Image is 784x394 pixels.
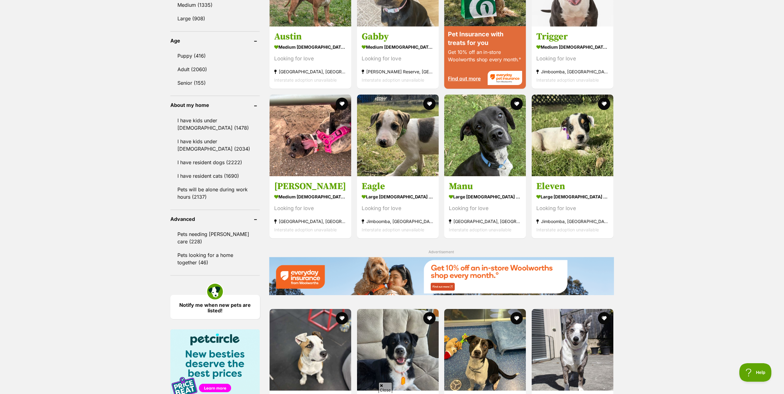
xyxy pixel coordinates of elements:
a: Pets looking for a home together (46) [170,249,260,269]
a: Austin medium [DEMOGRAPHIC_DATA] Dog Looking for love [GEOGRAPHIC_DATA], [GEOGRAPHIC_DATA] Inters... [270,26,351,89]
strong: large [DEMOGRAPHIC_DATA] Dog [362,192,434,201]
a: I have kids under [DEMOGRAPHIC_DATA] (2034) [170,135,260,155]
img: Porter - Boxer Dog [270,95,351,176]
a: I have kids under [DEMOGRAPHIC_DATA] (1478) [170,114,260,134]
div: Looking for love [274,55,347,63]
button: favourite [336,312,348,324]
button: favourite [510,98,523,110]
header: Advanced [170,216,260,222]
h3: Trigger [536,31,609,43]
strong: [PERSON_NAME] Reserve, [GEOGRAPHIC_DATA] [362,67,434,76]
a: Eleven large [DEMOGRAPHIC_DATA] Dog Looking for love Jimboomba, [GEOGRAPHIC_DATA] Interstate adop... [532,176,613,238]
a: Gabby medium [DEMOGRAPHIC_DATA] Dog Looking for love [PERSON_NAME] Reserve, [GEOGRAPHIC_DATA] Int... [357,26,439,89]
button: favourite [423,98,435,110]
strong: large [DEMOGRAPHIC_DATA] Dog [449,192,521,201]
a: Notify me when new pets are listed! [170,295,260,319]
button: favourite [510,312,523,324]
img: Manu - Mastiff Dog [444,95,526,176]
a: [PERSON_NAME] medium [DEMOGRAPHIC_DATA] Dog Looking for love [GEOGRAPHIC_DATA], [GEOGRAPHIC_DATA]... [270,176,351,238]
img: Eagle - Bull Arab Dog [357,95,439,176]
div: Looking for love [274,204,347,213]
h3: [PERSON_NAME] [274,181,347,192]
button: favourite [598,312,610,324]
strong: medium [DEMOGRAPHIC_DATA] Dog [362,43,434,51]
strong: medium [DEMOGRAPHIC_DATA] Dog [536,43,609,51]
div: Looking for love [362,55,434,63]
strong: medium [DEMOGRAPHIC_DATA] Dog [274,192,347,201]
a: Manu large [DEMOGRAPHIC_DATA] Dog Looking for love [GEOGRAPHIC_DATA], [GEOGRAPHIC_DATA] Interstat... [444,176,526,238]
button: favourite [423,312,435,324]
h3: Gabby [362,31,434,43]
span: Interstate adoption unavailable [362,227,424,232]
a: I have resident dogs (2222) [170,156,260,169]
div: Looking for love [536,204,609,213]
h3: Austin [274,31,347,43]
strong: Jimboomba, [GEOGRAPHIC_DATA] [536,67,609,76]
strong: [GEOGRAPHIC_DATA], [GEOGRAPHIC_DATA] [449,217,521,225]
a: Pets needing [PERSON_NAME] care (228) [170,228,260,248]
span: Interstate adoption unavailable [536,77,599,83]
img: Everyday Insurance promotional banner [269,257,614,295]
header: About my home [170,102,260,108]
div: Looking for love [362,204,434,213]
a: I have resident cats (1690) [170,169,260,182]
a: Trigger medium [DEMOGRAPHIC_DATA] Dog Looking for love Jimboomba, [GEOGRAPHIC_DATA] Interstate ad... [532,26,613,89]
strong: large [DEMOGRAPHIC_DATA] Dog [536,192,609,201]
span: Close [379,382,392,393]
span: Interstate adoption unavailable [449,227,511,232]
img: Sadie - Border Collie Dog [444,309,526,391]
iframe: Help Scout Beacon - Open [739,363,772,382]
div: Looking for love [536,55,609,63]
span: Interstate adoption unavailable [536,227,599,232]
button: favourite [598,98,610,110]
strong: [GEOGRAPHIC_DATA], [GEOGRAPHIC_DATA] [274,67,347,76]
a: Everyday Insurance promotional banner [269,257,614,296]
strong: Jimboomba, [GEOGRAPHIC_DATA] [536,217,609,225]
a: Puppy (416) [170,49,260,62]
a: Pets will be alone during work hours (2137) [170,183,260,203]
div: Looking for love [449,204,521,213]
span: Interstate adoption unavailable [362,77,424,83]
h3: Manu [449,181,521,192]
strong: medium [DEMOGRAPHIC_DATA] Dog [274,43,347,51]
img: Molly - Australian Koolie Dog [532,309,613,391]
strong: [GEOGRAPHIC_DATA], [GEOGRAPHIC_DATA] [274,217,347,225]
img: Paddy - Staffordshire Bull Terrier Dog [270,309,351,391]
a: Adult (2060) [170,63,260,76]
span: Interstate adoption unavailable [274,77,337,83]
header: Age [170,38,260,43]
a: Senior (155) [170,76,260,89]
img: Lara - Border Collie Dog [357,309,439,391]
button: favourite [336,98,348,110]
a: Large (908) [170,12,260,25]
strong: Jimboomba, [GEOGRAPHIC_DATA] [362,217,434,225]
a: Eagle large [DEMOGRAPHIC_DATA] Dog Looking for love Jimboomba, [GEOGRAPHIC_DATA] Interstate adopt... [357,176,439,238]
h3: Eleven [536,181,609,192]
h3: Eagle [362,181,434,192]
img: Eleven - Bull Arab Dog [532,95,613,176]
span: Advertisement [429,250,454,254]
span: Interstate adoption unavailable [274,227,337,232]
